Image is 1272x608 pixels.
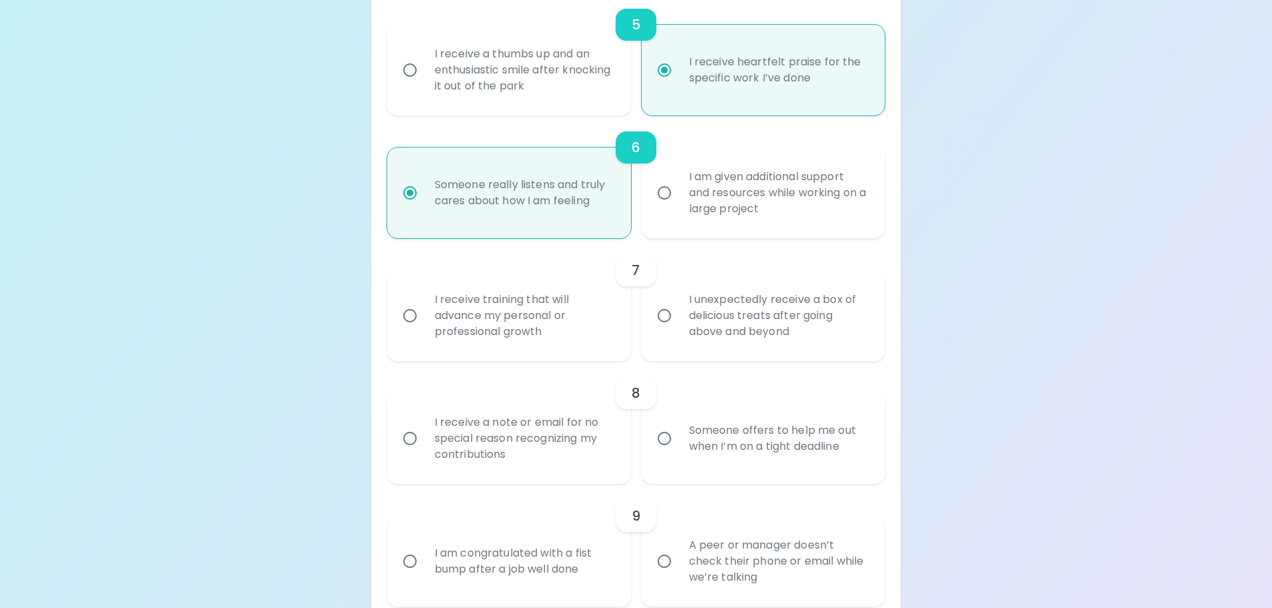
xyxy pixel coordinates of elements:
[424,276,624,356] div: I receive training that will advance my personal or professional growth
[424,30,624,110] div: I receive a thumbs up and an enthusiastic smile after knocking it out of the park
[678,406,878,471] div: Someone offers to help me out when I’m on a tight deadline
[678,276,878,356] div: I unexpectedly receive a box of delicious treats after going above and beyond
[424,529,624,593] div: I am congratulated with a fist bump after a job well done
[678,521,878,601] div: A peer or manager doesn’t check their phone or email while we’re talking
[387,361,885,484] div: choice-group-check
[632,260,640,281] h6: 7
[632,137,640,158] h6: 6
[387,484,885,607] div: choice-group-check
[424,161,624,225] div: Someone really listens and truly cares about how I am feeling
[632,382,640,404] h6: 8
[387,115,885,238] div: choice-group-check
[678,153,878,233] div: I am given additional support and resources while working on a large project
[387,238,885,361] div: choice-group-check
[632,505,640,527] h6: 9
[632,14,640,35] h6: 5
[678,38,878,102] div: I receive heartfelt praise for the specific work I’ve done
[424,398,624,479] div: I receive a note or email for no special reason recognizing my contributions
